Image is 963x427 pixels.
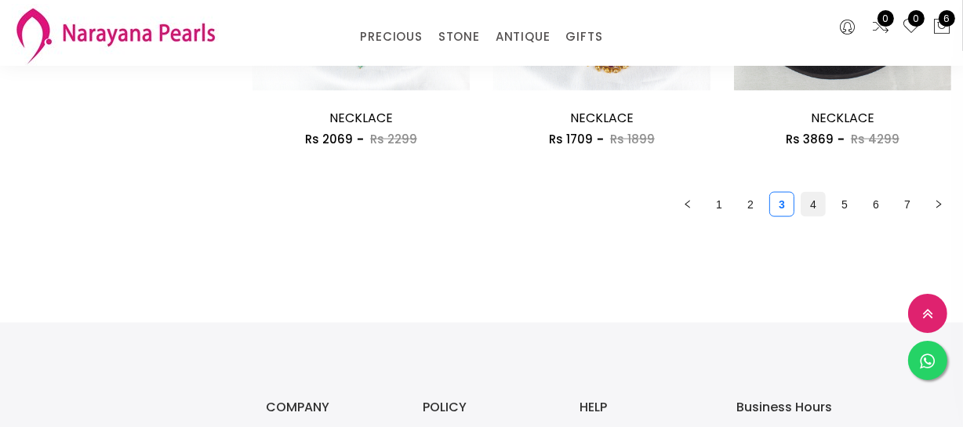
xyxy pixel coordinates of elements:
a: 7 [896,193,919,216]
a: 2 [739,193,762,216]
a: STONE [438,25,480,49]
li: 7 [895,192,920,217]
a: 3 [770,193,794,216]
li: Previous Page [675,192,700,217]
h3: HELP [580,401,705,414]
h3: COMPANY [266,401,391,414]
li: 1 [707,192,732,217]
h3: POLICY [423,401,548,414]
span: Rs 3869 [786,131,834,147]
a: NECKLACE [811,109,874,127]
span: 6 [939,10,955,27]
a: 5 [833,193,856,216]
li: 5 [832,192,857,217]
span: Rs 1709 [549,131,593,147]
span: left [683,200,692,209]
span: 0 [878,10,894,27]
a: NECKLACE [570,109,634,127]
button: 6 [932,17,951,38]
a: GIFTS [565,25,602,49]
button: left [675,192,700,217]
h3: Business Hours [736,401,862,414]
li: 4 [801,192,826,217]
span: right [934,200,943,209]
a: PRECIOUS [360,25,422,49]
a: NECKLACE [329,109,393,127]
button: right [926,192,951,217]
a: 6 [864,193,888,216]
a: 0 [871,17,890,38]
span: 0 [908,10,925,27]
a: ANTIQUE [496,25,551,49]
a: 1 [707,193,731,216]
li: 3 [769,192,794,217]
li: Next Page [926,192,951,217]
span: Rs 2299 [370,131,417,147]
a: 0 [902,17,921,38]
span: Rs 1899 [610,131,655,147]
li: 2 [738,192,763,217]
li: 6 [863,192,889,217]
a: 4 [801,193,825,216]
span: Rs 2069 [305,131,353,147]
span: Rs 4299 [851,131,899,147]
